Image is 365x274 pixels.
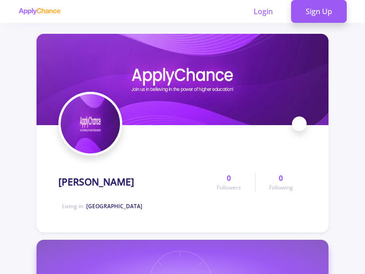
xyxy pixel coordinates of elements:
a: 0Followers [203,173,255,192]
img: applychance logo text only [18,8,61,15]
span: Living in : [62,202,142,210]
a: 0Following [255,173,307,192]
span: 0 [279,173,283,184]
span: Followers [217,184,241,192]
img: Atiye Kalaliavatar [61,94,120,153]
span: 0 [227,173,231,184]
span: [GEOGRAPHIC_DATA] [86,202,142,210]
span: Following [269,184,293,192]
img: Atiye Kalalicover image [36,34,328,125]
h1: [PERSON_NAME] [58,176,134,188]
